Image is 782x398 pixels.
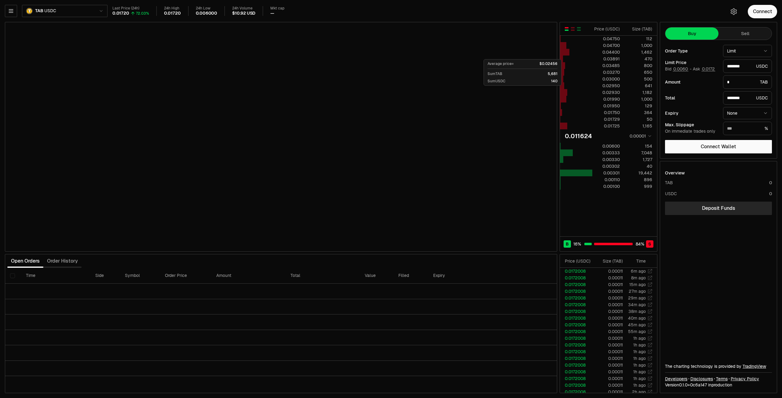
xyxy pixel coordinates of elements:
[595,274,623,281] td: 0.00011
[769,180,772,186] div: 0
[593,26,620,32] div: Price ( USDC )
[595,342,623,348] td: 0.00011
[270,6,284,11] div: Mkt cap
[560,315,595,321] td: 0.0172008
[628,295,646,301] time: 29m ago
[665,123,718,127] div: Max. Slippage
[551,79,557,84] p: 140
[560,321,595,328] td: 0.0172008
[625,49,652,55] div: 1,462
[595,321,623,328] td: 0.00011
[690,382,707,388] span: 0c6a147ce076fad793407a29af78efb4487d8be7
[595,288,623,295] td: 0.00011
[5,22,557,251] iframe: Financial Chart
[633,376,646,381] time: 1h ago
[665,129,718,134] div: On immediate trades only
[112,11,129,16] div: 0.01720
[633,356,646,361] time: 1h ago
[560,335,595,342] td: 0.0172008
[593,49,620,55] div: 0.04400
[625,83,652,89] div: 641
[665,382,772,388] div: Version 0.1.0 + in production
[593,63,620,69] div: 0.03485
[576,27,581,31] button: Show Buy Orders Only
[593,69,620,75] div: 0.03270
[665,96,718,100] div: Total
[560,375,595,382] td: 0.0172008
[633,369,646,375] time: 1h ago
[196,11,217,16] div: 0.006000
[164,6,181,11] div: 24h High
[743,364,766,369] a: TradingView
[593,156,620,163] div: 0.00330
[573,241,581,247] span: 16 %
[633,335,646,341] time: 1h ago
[560,389,595,395] td: 0.0172008
[595,368,623,375] td: 0.00011
[593,109,620,116] div: 0.01750
[625,42,652,48] div: 1,000
[628,322,646,328] time: 45m ago
[595,308,623,315] td: 0.00011
[360,268,393,284] th: Value
[160,268,211,284] th: Order Price
[748,5,777,18] button: Connect
[560,355,595,362] td: 0.0172008
[393,268,428,284] th: Filled
[595,268,623,274] td: 0.00011
[560,362,595,368] td: 0.0172008
[593,183,620,189] div: 0.00100
[723,59,772,73] div: USDC
[593,83,620,89] div: 0.02950
[648,241,651,247] span: S
[566,241,569,247] span: B
[723,122,772,135] div: %
[593,116,620,122] div: 0.01729
[625,63,652,69] div: 800
[565,258,594,264] div: Price ( USDC )
[665,60,718,65] div: Limit Price
[628,302,646,307] time: 34m ago
[211,268,286,284] th: Amount
[628,309,646,314] time: 38m ago
[286,268,360,284] th: Total
[633,382,646,388] time: 1h ago
[633,362,646,368] time: 1h ago
[673,66,689,71] button: 0.0060
[560,348,595,355] td: 0.0172008
[625,143,652,149] div: 154
[10,273,15,278] button: Select all
[196,6,217,11] div: 24h Low
[560,342,595,348] td: 0.0172008
[625,183,652,189] div: 999
[718,27,772,40] button: Sell
[665,376,687,382] a: Developers
[595,375,623,382] td: 0.00011
[665,191,677,197] div: USDC
[595,301,623,308] td: 0.00011
[595,281,623,288] td: 0.00011
[628,258,646,264] div: Time
[665,170,685,176] div: Overview
[593,177,620,183] div: 0.00110
[560,308,595,315] td: 0.0172008
[632,389,646,395] time: 2h ago
[633,349,646,354] time: 1h ago
[625,69,652,75] div: 650
[625,116,652,122] div: 50
[560,281,595,288] td: 0.0172008
[631,268,646,274] time: 6m ago
[548,71,557,76] p: 5,681
[35,8,43,14] span: TAB
[625,56,652,62] div: 470
[625,123,652,129] div: 1,165
[593,42,620,48] div: 0.04700
[665,27,718,40] button: Buy
[593,103,620,109] div: 0.01950
[665,66,692,72] span: Bid -
[625,163,652,169] div: 40
[723,75,772,89] div: TAB
[593,56,620,62] div: 0.03891
[90,268,120,284] th: Side
[665,111,718,115] div: Expiry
